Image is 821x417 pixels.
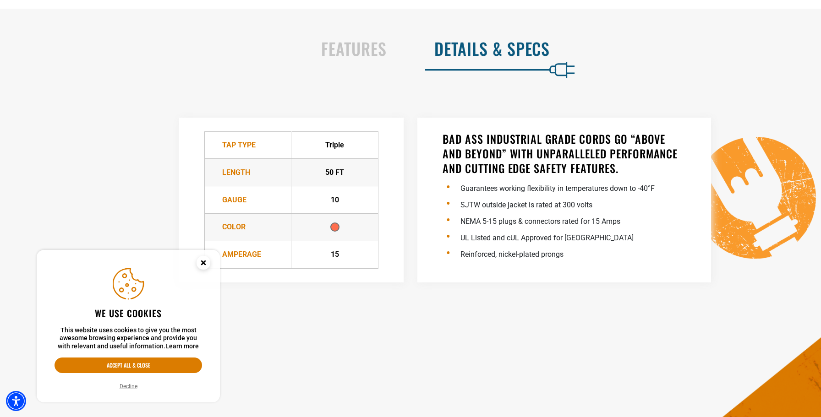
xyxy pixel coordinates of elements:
[461,245,686,261] li: Reinforced, nickel-plated prongs
[461,195,686,212] li: SJTW outside jacket is rated at 300 volts
[55,326,202,351] p: This website uses cookies to give you the most awesome browsing experience and provide you with r...
[461,212,686,228] li: NEMA 5-15 plugs & connectors rated for 15 Amps
[443,131,686,175] h3: BAD ASS INDUSTRIAL GRADE CORDS GO “ABOVE AND BEYOND” WITH UNPARALLELED PERFORMANCE AND CUTTING ED...
[461,179,686,195] li: Guarantees working flexibility in temperatures down to -40°F
[434,39,802,58] h2: Details & Specs
[205,131,292,159] td: TAP Type
[37,250,220,403] aside: Cookie Consent
[205,186,292,214] td: Gauge
[205,214,292,241] td: Color
[19,39,387,58] h2: Features
[205,159,292,186] td: Length
[205,241,292,268] td: Amperage
[6,391,26,411] div: Accessibility Menu
[291,131,378,159] td: Triple
[187,250,220,278] button: Close this option
[165,342,199,350] a: This website uses cookies to give you the most awesome browsing experience and provide you with r...
[461,228,686,245] li: UL Listed and cUL Approved for [GEOGRAPHIC_DATA]
[55,357,202,373] button: Accept all & close
[292,167,378,178] div: 50 FT
[291,241,378,268] td: 15
[292,195,378,206] div: 10
[117,382,140,391] button: Decline
[55,307,202,319] h2: We use cookies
